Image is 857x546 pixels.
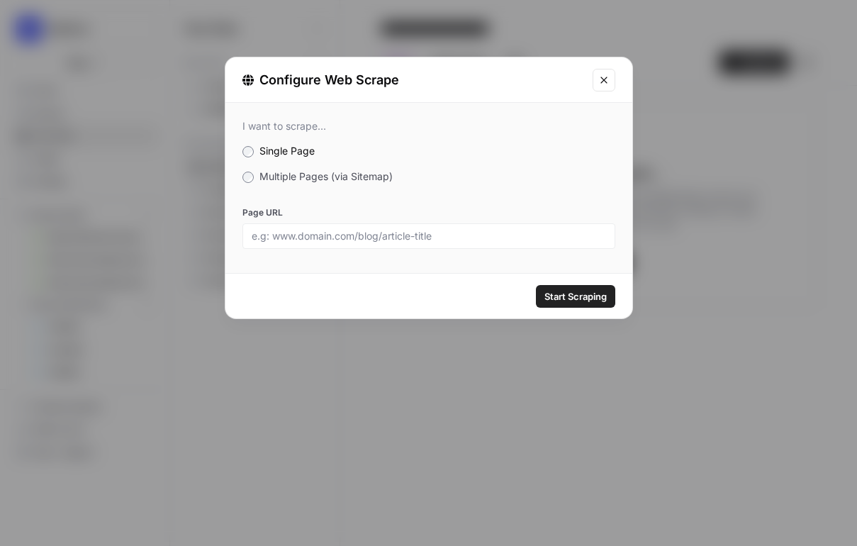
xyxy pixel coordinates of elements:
span: Multiple Pages (via Sitemap) [259,170,393,182]
input: e.g: www.domain.com/blog/article-title [252,230,606,243]
button: Start Scraping [536,285,615,308]
div: Configure Web Scrape [242,70,584,90]
label: Page URL [242,206,615,219]
button: Close modal [593,69,615,91]
input: Multiple Pages (via Sitemap) [242,172,254,183]
span: Single Page [259,145,315,157]
div: I want to scrape... [242,120,615,133]
input: Single Page [242,146,254,157]
span: Start Scraping [544,289,607,303]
